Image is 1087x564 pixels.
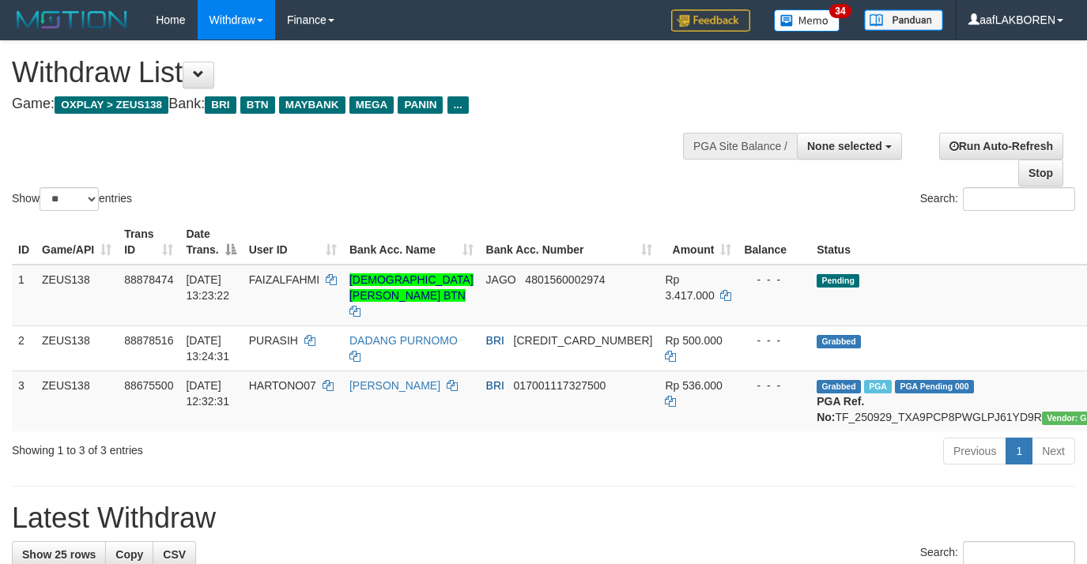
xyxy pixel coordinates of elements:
span: Rp 536.000 [665,379,722,392]
span: BRI [205,96,236,114]
span: Grabbed [817,335,861,348]
b: PGA Ref. No: [817,395,864,423]
span: CSV [163,548,186,561]
span: PURASIH [249,334,298,347]
span: Grabbed [817,380,861,393]
a: [DEMOGRAPHIC_DATA][PERSON_NAME] BTN [349,273,474,302]
img: Feedback.jpg [671,9,750,32]
img: MOTION_logo.png [12,8,132,32]
span: Show 25 rows [22,548,96,561]
span: ... [447,96,469,114]
input: Search: [963,187,1075,211]
span: Marked by aaftrukkakada [864,380,892,393]
div: - - - [744,333,804,348]
span: BTN [240,96,275,114]
th: Trans ID: activate to sort column ascending [118,220,179,265]
th: Amount: activate to sort column ascending [659,220,738,265]
td: 2 [12,325,36,370]
span: PANIN [398,96,443,114]
div: - - - [744,378,804,393]
td: 3 [12,370,36,431]
span: BRI [486,334,504,347]
span: HARTONO07 [249,379,316,392]
td: ZEUS138 [36,370,118,431]
th: Bank Acc. Number: activate to sort column ascending [480,220,659,265]
h1: Withdraw List [12,57,709,88]
td: ZEUS138 [36,265,118,326]
a: Run Auto-Refresh [939,133,1063,160]
h1: Latest Withdraw [12,502,1075,534]
select: Showentries [40,187,99,211]
img: Button%20Memo.svg [774,9,840,32]
span: MAYBANK [279,96,345,114]
th: Bank Acc. Name: activate to sort column ascending [343,220,480,265]
span: BRI [486,379,504,392]
a: DADANG PURNOMO [349,334,458,347]
th: ID [12,220,36,265]
span: FAIZALFAHMI [249,273,319,286]
a: Next [1032,438,1075,464]
span: [DATE] 12:32:31 [186,379,229,408]
th: Date Trans.: activate to sort column descending [179,220,242,265]
span: Copy [115,548,143,561]
span: Rp 500.000 [665,334,722,347]
a: [PERSON_NAME] [349,379,440,392]
span: PGA Pending [895,380,974,393]
div: - - - [744,272,804,288]
span: 88878474 [124,273,173,286]
th: Balance [738,220,810,265]
label: Search: [920,187,1075,211]
h4: Game: Bank: [12,96,709,112]
span: Copy 017001117327500 to clipboard [514,379,606,392]
span: OXPLAY > ZEUS138 [55,96,168,114]
td: ZEUS138 [36,325,118,370]
span: 88878516 [124,334,173,347]
span: Rp 3.417.000 [665,273,714,302]
a: 1 [1006,438,1032,464]
span: [DATE] 13:23:22 [186,273,229,302]
span: 34 [829,4,851,18]
th: Game/API: activate to sort column ascending [36,220,118,265]
td: 1 [12,265,36,326]
span: 88675500 [124,379,173,392]
label: Show entries [12,187,132,211]
span: MEGA [349,96,394,114]
img: panduan.png [864,9,943,31]
span: Pending [817,274,859,288]
div: PGA Site Balance / [683,133,797,160]
span: JAGO [486,273,516,286]
span: Copy 100801008713505 to clipboard [514,334,653,347]
a: Previous [943,438,1006,464]
button: None selected [797,133,902,160]
th: User ID: activate to sort column ascending [243,220,343,265]
a: Stop [1018,160,1063,186]
span: Copy 4801560002974 to clipboard [525,273,605,286]
span: None selected [807,140,882,152]
div: Showing 1 to 3 of 3 entries [12,436,441,458]
span: [DATE] 13:24:31 [186,334,229,363]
